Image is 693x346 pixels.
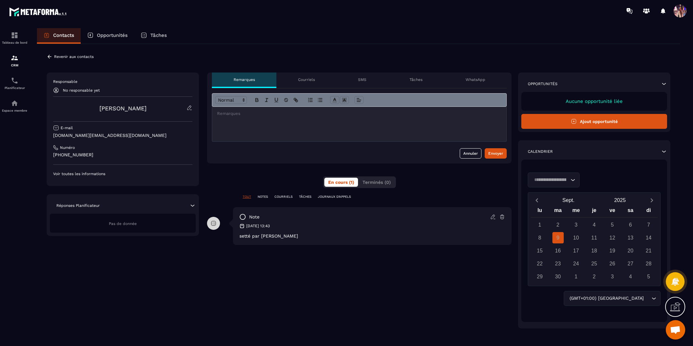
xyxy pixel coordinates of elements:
p: Calendrier [528,149,553,154]
button: Terminés (0) [359,178,395,187]
div: 18 [589,245,600,256]
div: Search for option [528,173,580,187]
p: note [249,214,260,220]
div: 2 [589,271,600,282]
a: Tâches [134,28,173,44]
p: CRM [2,63,28,67]
a: formationformationCRM [2,49,28,72]
p: TOUT [243,195,251,199]
p: setté par [PERSON_NAME] [239,233,505,239]
div: 12 [607,232,618,243]
div: Calendar wrapper [531,206,658,282]
p: Contacts [53,32,74,38]
div: Ouvrir le chat [666,320,685,340]
p: WhatsApp [466,77,485,82]
p: Aucune opportunité liée [528,98,661,104]
a: Contacts [37,28,81,44]
div: lu [531,206,549,217]
div: je [585,206,603,217]
img: scheduler [11,77,18,84]
button: Envoyer [485,148,507,159]
div: 4 [625,271,636,282]
p: Numéro [60,145,75,150]
div: Search for option [564,291,661,306]
p: Tableau de bord [2,41,28,44]
div: 20 [625,245,636,256]
button: Next month [646,196,658,205]
div: 29 [534,271,546,282]
button: Previous month [531,196,543,205]
span: Terminés (0) [363,180,391,185]
div: 13 [625,232,636,243]
p: Espace membre [2,109,28,112]
p: TÂCHES [299,195,311,199]
p: [DATE] 13:43 [246,223,270,229]
p: Réponses Planificateur [56,203,100,208]
div: 8 [534,232,546,243]
div: me [567,206,585,217]
a: formationformationTableau de bord [2,27,28,49]
button: Open months overlay [543,195,594,206]
img: automations [11,99,18,107]
p: Tâches [150,32,167,38]
div: Envoyer [488,150,503,157]
div: 21 [643,245,654,256]
div: 4 [589,219,600,230]
div: 9 [552,232,564,243]
div: 27 [625,258,636,269]
div: 25 [589,258,600,269]
div: 5 [607,219,618,230]
div: di [640,206,658,217]
div: 16 [552,245,564,256]
div: 1 [534,219,546,230]
span: (GMT+01:00) [GEOGRAPHIC_DATA] [568,295,645,302]
p: Voir toutes les informations [53,171,192,176]
div: 10 [571,232,582,243]
input: Search for option [532,176,569,184]
a: automationsautomationsEspace membre [2,95,28,117]
p: E-mail [61,125,73,130]
p: Courriels [298,77,315,82]
div: 28 [643,258,654,269]
div: 14 [643,232,654,243]
div: 11 [589,232,600,243]
img: formation [11,54,18,62]
div: 23 [552,258,564,269]
p: No responsable yet [63,88,100,93]
p: Revenir aux contacts [54,54,94,59]
img: formation [11,31,18,39]
button: Ajout opportunité [521,114,667,129]
p: Tâches [410,77,422,82]
div: 26 [607,258,618,269]
div: 15 [534,245,546,256]
div: 24 [571,258,582,269]
div: 1 [571,271,582,282]
span: En cours (1) [328,180,354,185]
div: 5 [643,271,654,282]
p: NOTES [258,195,268,199]
div: 3 [571,219,582,230]
a: Opportunités [81,28,134,44]
button: Annuler [460,148,481,159]
div: 6 [625,219,636,230]
div: ma [549,206,567,217]
a: [PERSON_NAME] [99,105,146,112]
div: Calendar days [531,219,658,282]
p: [PHONE_NUMBER] [53,152,192,158]
p: [DOMAIN_NAME][EMAIL_ADDRESS][DOMAIN_NAME] [53,132,192,139]
p: SMS [358,77,366,82]
button: Open years overlay [594,195,646,206]
p: Remarques [234,77,255,82]
p: Responsable [53,79,192,84]
div: 22 [534,258,546,269]
a: schedulerschedulerPlanificateur [2,72,28,95]
p: Opportunités [97,32,128,38]
div: 30 [552,271,564,282]
p: Planificateur [2,86,28,90]
div: 7 [643,219,654,230]
p: JOURNAUX D'APPELS [318,195,351,199]
div: 2 [552,219,564,230]
button: En cours (1) [324,178,358,187]
div: sa [621,206,640,217]
img: logo [9,6,67,17]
